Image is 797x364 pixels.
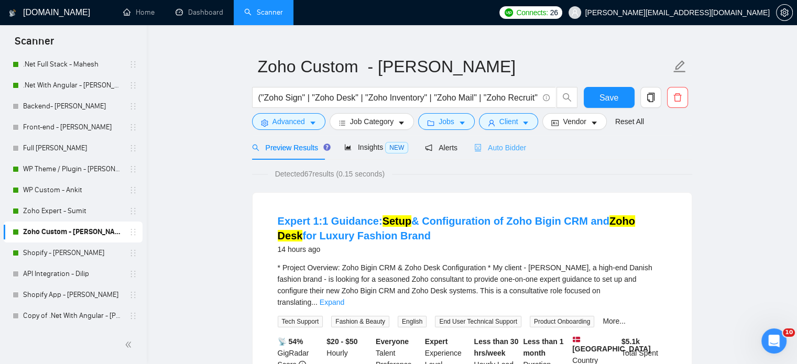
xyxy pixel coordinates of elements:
[542,113,606,130] button: idcardVendorcaret-down
[330,113,414,130] button: barsJob Categorycaret-down
[640,87,661,108] button: copy
[398,316,427,327] span: English
[761,328,787,354] iframe: Intercom live chat
[551,119,559,127] span: idcard
[398,119,405,127] span: caret-down
[591,119,598,127] span: caret-down
[258,91,538,104] input: Search Freelance Jobs...
[129,312,137,320] span: holder
[516,7,548,18] span: Connects:
[668,93,687,102] span: delete
[23,242,123,263] a: Shopify - [PERSON_NAME]
[23,159,123,180] a: WP Theme / Plugin - [PERSON_NAME]
[244,8,283,17] a: searchScanner
[425,337,448,346] b: Expert
[339,119,346,127] span: bars
[571,9,578,16] span: user
[776,4,793,21] button: setting
[278,262,667,308] div: * Project Overview: Zoho Bigin CRM & Zoho Desk Configuration * My client - Cecilie Bahnsen, a hig...
[278,263,652,306] span: * Project Overview: Zoho Bigin CRM & Zoho Desk Configuration * My client - [PERSON_NAME], a high-...
[425,144,457,152] span: Alerts
[499,116,518,127] span: Client
[458,119,466,127] span: caret-down
[252,113,325,130] button: settingAdvancedcaret-down
[435,316,521,327] span: End User Technical Support
[573,336,580,343] img: 🇩🇰
[667,87,688,108] button: delete
[557,93,577,102] span: search
[278,215,635,241] a: Expert 1:1 Guidance:Setup& Configuration of Zoho Bigin CRM andZoho Deskfor Luxury Fashion Brand
[344,143,408,151] span: Insights
[776,8,793,17] a: setting
[6,34,62,56] span: Scanner
[129,291,137,299] span: holder
[129,144,137,152] span: holder
[385,142,408,153] span: NEW
[522,119,529,127] span: caret-down
[474,337,519,357] b: Less than 30 hrs/week
[129,186,137,194] span: holder
[129,270,137,278] span: holder
[777,8,792,17] span: setting
[603,317,626,325] a: More...
[609,215,635,227] mark: Zoho
[23,75,123,96] a: .Net With Angular - [PERSON_NAME]
[418,113,475,130] button: folderJobscaret-down
[376,337,409,346] b: Everyone
[523,337,563,357] b: Less than 1 month
[309,119,316,127] span: caret-down
[278,337,303,346] b: 📡 54%
[278,316,323,327] span: Tech Support
[252,144,327,152] span: Preview Results
[350,116,394,127] span: Job Category
[505,8,513,17] img: upwork-logo.png
[641,93,661,102] span: copy
[252,144,259,151] span: search
[326,337,357,346] b: $20 - $50
[584,87,635,108] button: Save
[23,138,123,159] a: Full [PERSON_NAME]
[488,119,495,127] span: user
[479,113,539,130] button: userClientcaret-down
[176,8,223,17] a: dashboardDashboard
[278,243,667,256] div: 14 hours ago
[23,54,123,75] a: .Net Full Stack - Mahesh
[129,81,137,90] span: holder
[129,249,137,257] span: holder
[439,116,454,127] span: Jobs
[322,142,332,152] div: Tooltip anchor
[344,144,352,151] span: area-chart
[268,168,392,180] span: Detected 67 results (0.15 seconds)
[425,144,432,151] span: notification
[129,228,137,236] span: holder
[615,116,644,127] a: Reset All
[125,339,135,350] span: double-left
[543,94,550,101] span: info-circle
[427,119,434,127] span: folder
[621,337,640,346] b: $ 5.1k
[258,53,671,80] input: Scanner name...
[129,102,137,111] span: holder
[783,328,795,337] span: 10
[599,91,618,104] span: Save
[129,123,137,131] span: holder
[23,222,123,242] a: Zoho Custom - [PERSON_NAME]
[474,144,482,151] span: robot
[278,230,303,241] mark: Desk
[129,165,137,173] span: holder
[23,96,123,117] a: Backend- [PERSON_NAME]
[129,207,137,215] span: holder
[530,316,594,327] span: Product Onboarding
[572,336,651,353] b: [GEOGRAPHIC_DATA]
[23,263,123,284] a: API Integration - Dilip
[331,316,389,327] span: Fashion & Beauty
[23,180,123,201] a: WP Custom - Ankit
[129,60,137,69] span: holder
[383,215,412,227] mark: Setup
[311,298,318,306] span: ...
[9,5,16,21] img: logo
[474,144,526,152] span: Auto Bidder
[673,60,686,73] span: edit
[272,116,305,127] span: Advanced
[23,305,123,326] a: Copy of .Net With Angular - [PERSON_NAME]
